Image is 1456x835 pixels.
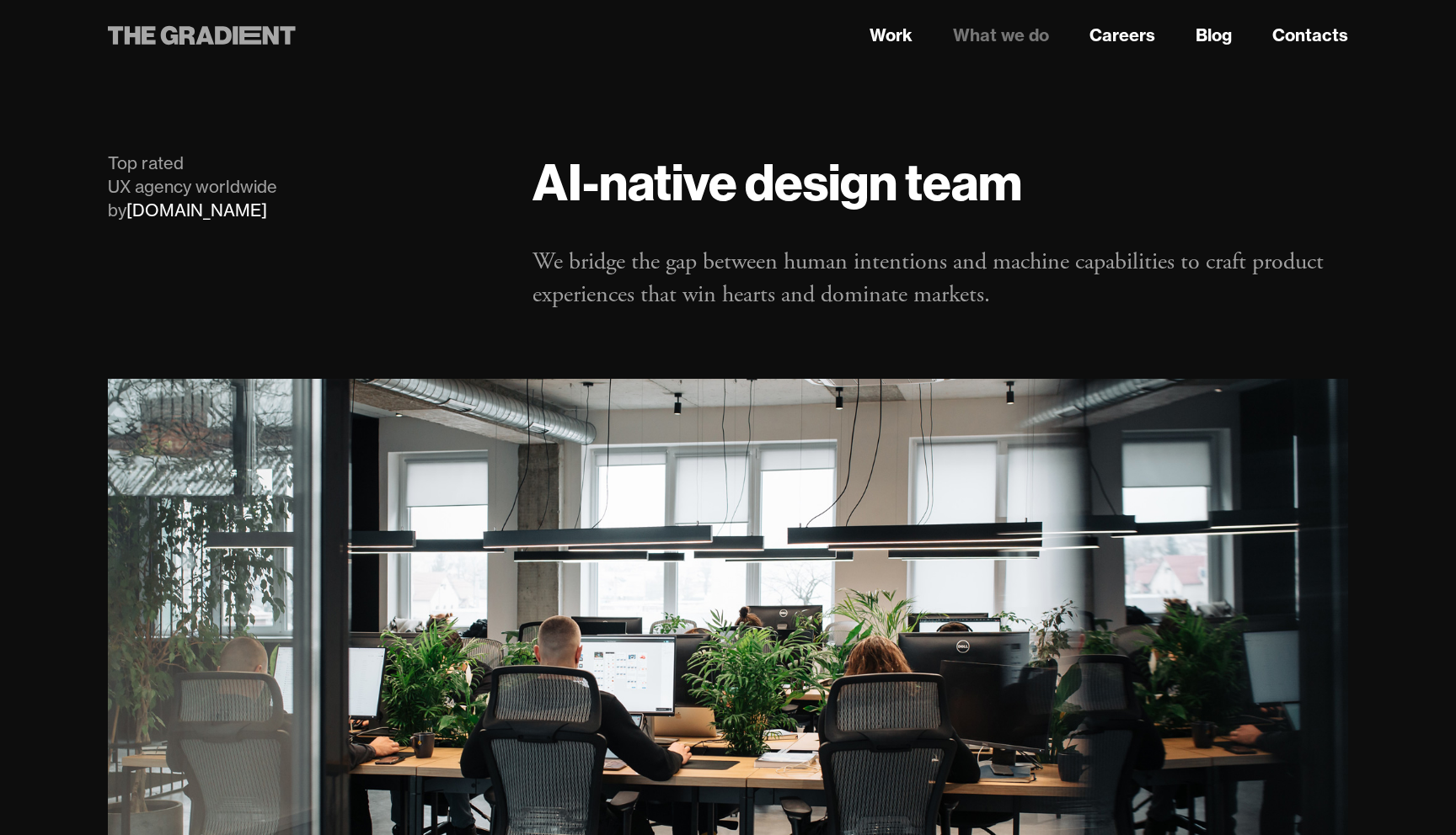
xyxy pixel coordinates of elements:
[953,23,1049,48] a: What we do
[126,199,267,221] a: [DOMAIN_NAME]
[1272,23,1348,48] a: Contacts
[1196,23,1232,48] a: Blog
[1089,23,1155,48] a: Careers
[533,246,1348,311] p: We bridge the gap between human intentions and machine capabilities to craft product experiences ...
[108,152,499,222] div: Top rated UX agency worldwide by
[533,152,1348,212] h1: AI-native design team
[870,23,913,48] a: Work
